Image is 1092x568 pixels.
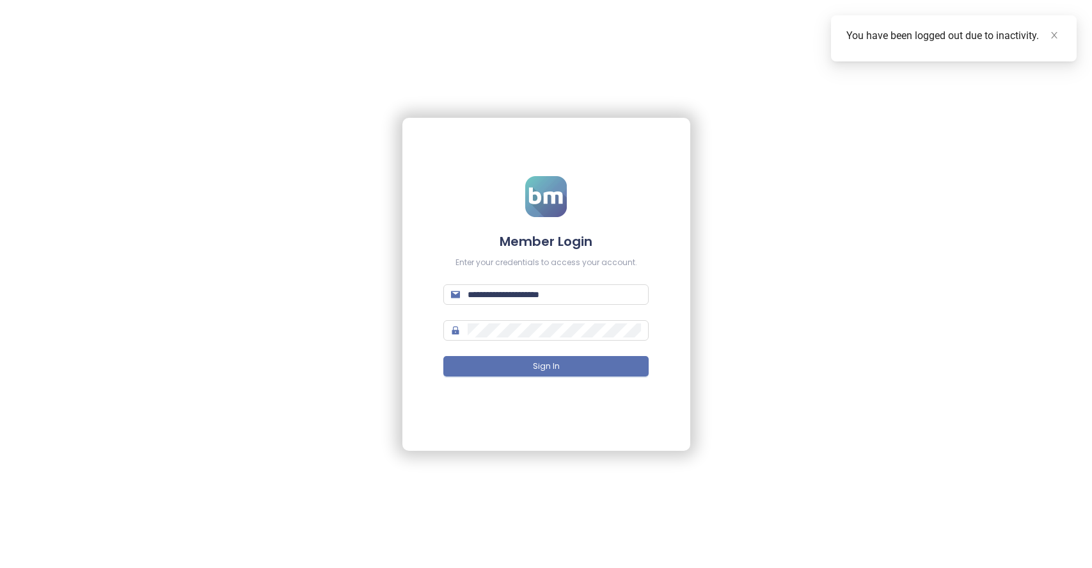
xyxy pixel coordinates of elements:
[1050,31,1059,40] span: close
[443,356,649,377] button: Sign In
[443,232,649,250] h4: Member Login
[451,326,460,335] span: lock
[443,257,649,269] div: Enter your credentials to access your account.
[525,176,567,217] img: logo
[451,290,460,299] span: mail
[846,28,1061,44] div: You have been logged out due to inactivity.
[533,361,560,373] span: Sign In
